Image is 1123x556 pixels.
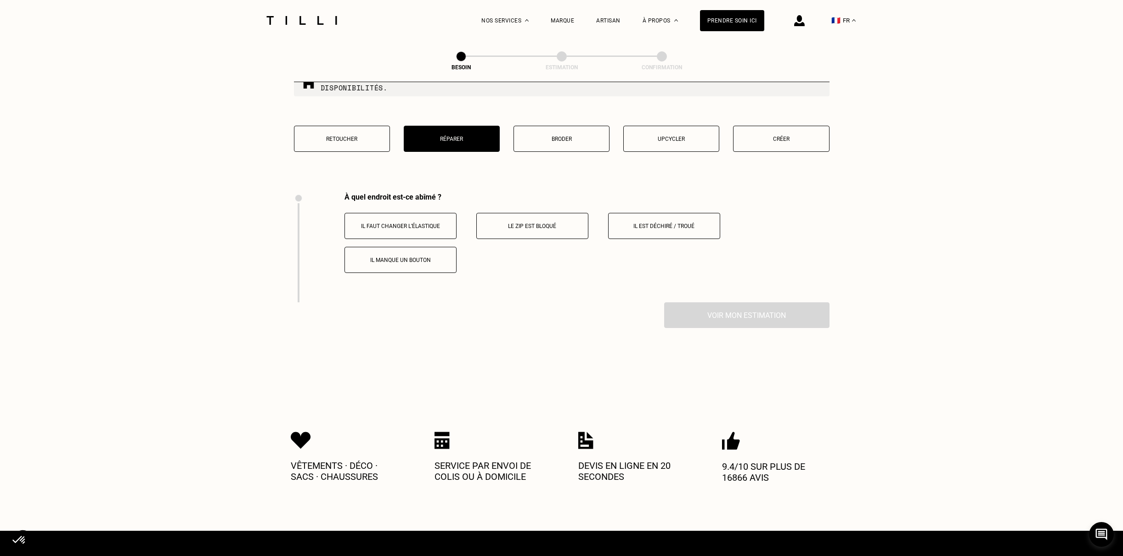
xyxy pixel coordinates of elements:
[404,126,500,152] button: Réparer
[831,16,841,25] span: 🇫🇷
[344,193,830,201] div: À quel endroit est-ce abîmé ?
[263,16,340,25] img: Logo du service de couturière Tilli
[551,17,574,24] a: Marque
[852,19,856,22] img: menu déroulant
[578,460,688,482] p: Devis en ligne en 20 secondes
[596,17,621,24] a: Artisan
[301,75,316,90] img: commande à domicile
[476,213,588,239] button: Le zip est bloqué
[722,461,832,483] p: 9.4/10 sur plus de 16866 avis
[409,136,495,142] p: Réparer
[291,432,311,449] img: Icon
[525,19,529,22] img: Menu déroulant
[435,432,450,449] img: Icon
[294,126,390,152] button: Retoucher
[344,213,457,239] button: Il faut changer l’élastique
[616,64,708,71] div: Confirmation
[623,126,719,152] button: Upcycler
[435,460,545,482] p: Service par envoi de colis ou à domicile
[481,223,583,229] p: Le zip est bloqué
[628,136,714,142] p: Upcycler
[674,19,678,22] img: Menu déroulant à propos
[613,223,715,229] p: Il est déchiré / troué
[291,460,401,482] p: Vêtements · Déco · Sacs · Chaussures
[733,126,829,152] button: Créer
[519,136,604,142] p: Broder
[722,432,740,450] img: Icon
[608,213,720,239] button: Il est déchiré / troué
[578,432,593,449] img: Icon
[321,72,822,93] p: Bonne nouvelle, un artisan tilli se déplacera à votre domicile pour prendre soin de vos produits ...
[738,136,824,142] p: Créer
[514,126,609,152] button: Broder
[350,223,451,229] p: Il faut changer l’élastique
[350,257,451,263] p: Il manque un bouton
[700,10,764,31] a: Prendre soin ici
[415,64,507,71] div: Besoin
[794,15,805,26] img: icône connexion
[516,64,608,71] div: Estimation
[344,247,457,273] button: Il manque un bouton
[299,136,385,142] p: Retoucher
